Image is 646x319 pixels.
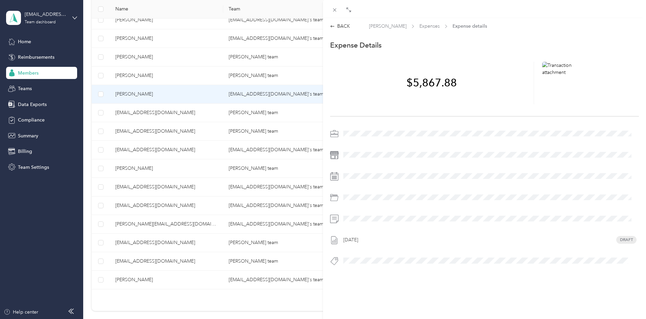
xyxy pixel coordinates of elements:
iframe: Everlance-gr Chat Button Frame [608,281,646,319]
span: $5,867.88 [407,77,457,89]
span: [PERSON_NAME] [369,23,407,30]
span: Expense details [453,23,487,30]
div: BACK [330,23,350,30]
span: Expenses [419,23,440,30]
p: Expense Details [330,41,382,50]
